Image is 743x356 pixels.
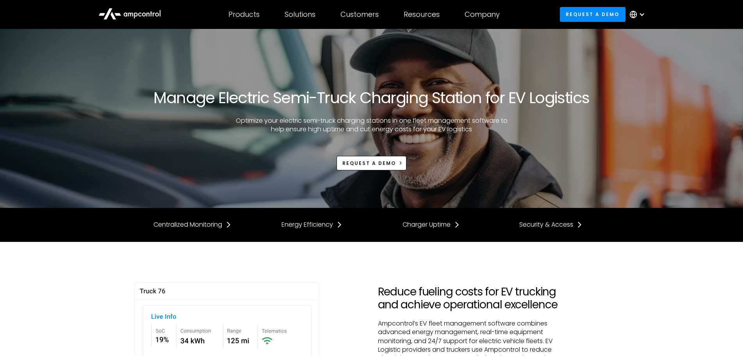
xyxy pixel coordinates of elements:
a: Centralized Monitoring [153,220,232,229]
div: Resources [404,10,440,19]
a: Security & Access [519,220,583,229]
div: Charger Uptime [403,220,451,229]
a: REQUEST A DEMO [337,156,407,170]
div: Customers [340,10,379,19]
div: Security & Access [519,220,573,229]
div: Solutions [285,10,315,19]
div: Products [228,10,260,19]
h1: Manage Electric Semi-Truck Charging Station for EV Logistics [153,88,589,107]
span: REQUEST A DEMO [342,160,396,166]
a: Request a demo [560,7,625,21]
div: Company [465,10,500,19]
h2: Reduce fueling costs for EV trucking and achieve operational excellence [378,285,563,311]
a: Charger Uptime [403,220,460,229]
div: Centralized Monitoring [153,220,222,229]
div: Energy Efficiency [282,220,333,229]
p: Optimize your electric semi-truck charging stations in one fleet management software to help ensu... [229,116,514,134]
a: Energy Efficiency [282,220,342,229]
